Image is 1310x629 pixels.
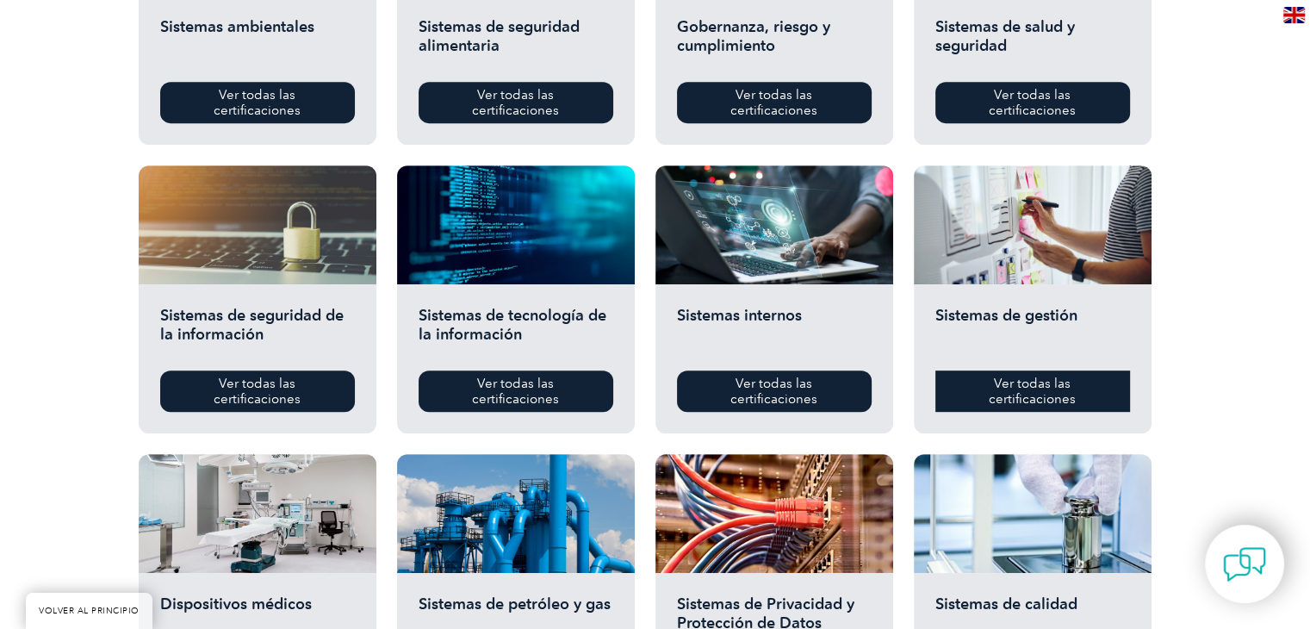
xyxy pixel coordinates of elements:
[160,371,355,412] a: Ver todas las certificaciones
[160,17,314,36] font: Sistemas ambientales
[1283,7,1305,23] img: en
[160,595,312,613] font: Dispositivos médicos
[160,82,355,123] a: Ver todas las certificaciones
[214,87,301,118] font: Ver todas las certificaciones
[677,371,872,412] a: Ver todas las certificaciones
[419,595,611,613] font: Sistemas de petróleo y gas
[419,306,606,344] font: Sistemas de tecnología de la información
[419,17,580,55] font: Sistemas de seguridad alimentaria
[1223,543,1266,586] img: contact-chat.png
[677,82,872,123] a: Ver todas las certificaciones
[472,87,559,118] font: Ver todas las certificaciones
[989,376,1076,407] font: Ver todas las certificaciones
[472,376,559,407] font: Ver todas las certificaciones
[160,306,344,344] font: Sistemas de seguridad de la información
[677,17,830,55] font: Gobernanza, riesgo y cumplimiento
[39,606,140,616] font: VOLVER AL PRINCIPIO
[677,306,802,325] font: Sistemas internos
[26,593,152,629] a: VOLVER AL PRINCIPIO
[730,87,817,118] font: Ver todas las certificaciones
[935,371,1130,412] a: Ver todas las certificaciones
[214,376,301,407] font: Ver todas las certificaciones
[935,595,1077,613] font: Sistemas de calidad
[935,306,1077,325] font: Sistemas de gestión
[730,376,817,407] font: Ver todas las certificaciones
[419,82,613,123] a: Ver todas las certificaciones
[419,371,613,412] a: Ver todas las certificaciones
[935,17,1075,55] font: Sistemas de salud y seguridad
[935,82,1130,123] a: Ver todas las certificaciones
[989,87,1076,118] font: Ver todas las certificaciones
